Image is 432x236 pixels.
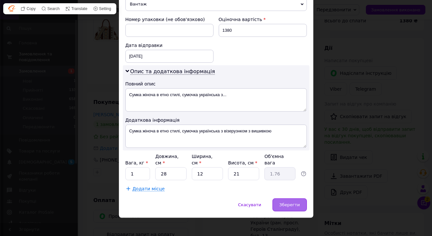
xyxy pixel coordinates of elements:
span: Опис та додаткова інформація [130,68,215,75]
label: Довжина, см [155,154,179,165]
div: Дата відправки [125,42,214,49]
div: Додаткова інформація [125,117,307,123]
div: Об'ємна вага [264,153,296,166]
div: Повний опис [125,81,307,87]
label: Вага, кг [125,160,148,165]
label: Висота, см [228,160,257,165]
div: Оціночна вартість [219,16,307,23]
textarea: Сумка жіноча в етно стилі, сумочка українська з візерузнком з вишивкою [125,125,307,148]
textarea: Сумка жіноча в етно стилі, сумочка українська з... [125,88,307,112]
span: Зберегти [279,202,300,207]
span: Додати місце [133,186,165,192]
span: Скасувати [238,202,261,207]
label: Ширина, см [192,154,213,165]
div: Номер упаковки (не обов'язково) [125,16,214,23]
